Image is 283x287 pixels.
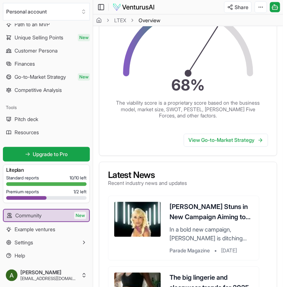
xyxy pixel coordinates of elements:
span: [PERSON_NAME] [20,269,78,276]
span: Share [235,4,248,11]
span: New [78,34,90,41]
a: Path to an MVP [3,19,90,30]
a: Example ventures [3,224,90,235]
p: In a bold new campaign, [PERSON_NAME] is ditching discomfort and spotlighting a wire-free innovat... [170,225,253,243]
span: Premium reports [6,189,39,195]
button: Select an organization [3,3,90,20]
span: Community [15,212,41,219]
h3: [PERSON_NAME] Stuns in New Campaign Aiming to ‘Challenge’ the Lingerie Industry [170,202,253,222]
span: Standard reports [6,175,39,181]
button: Share [224,1,252,13]
a: Unique Selling PointsNew [3,32,90,43]
span: Competitive Analysis [15,86,62,94]
nav: breadcrumb [96,17,160,24]
span: Go-to-Market Strategy [15,73,66,81]
text: 68 % [171,76,205,94]
span: Parade Magazine [170,247,210,255]
a: View Go-to-Market Strategy [184,134,268,147]
span: New [78,73,90,81]
a: Pitch deck [3,113,90,125]
a: Resources [3,127,90,138]
a: Customer Persona [3,45,90,57]
span: Finances [15,60,35,67]
span: Resources [15,129,39,136]
h3: Lite plan [6,166,87,174]
a: Help [3,250,90,261]
a: Upgrade to Pro [3,147,90,162]
a: Competitive Analysis [3,84,90,96]
h3: Latest News [108,171,187,180]
a: Finances [3,58,90,70]
span: 1 / 2 left [73,189,87,195]
img: logo [112,3,155,12]
span: Pitch deck [15,116,38,123]
span: 10 / 10 left [69,175,87,181]
p: The viability score is a proprietary score based on the business model, market size, SWOT, PESTEL... [115,100,261,119]
span: Path to an MVP [15,21,50,28]
a: [PERSON_NAME] Stuns in New Campaign Aiming to ‘Challenge’ the Lingerie IndustryIn a bold new camp... [108,196,259,261]
a: Go-to-Market StrategyNew [3,71,90,83]
span: [DATE] [221,247,237,255]
span: Unique Selling Points [15,34,63,41]
img: ACg8ocJ7KVQOdJaW3PdX8E65e2EZ92JzdNb9v8V4PtX_TGc3q-9WSg=s96-c [6,269,17,281]
button: [PERSON_NAME][EMAIL_ADDRESS][DOMAIN_NAME] [3,267,90,284]
span: Settings [15,239,33,246]
span: Example ventures [15,226,55,233]
p: Recent industry news and updates [108,180,187,187]
button: Settings [3,237,90,248]
a: CommunityNew [4,210,89,221]
span: [EMAIL_ADDRESS][DOMAIN_NAME] [20,276,78,282]
span: New [74,212,86,219]
span: Overview [139,17,160,24]
span: • [214,247,217,255]
span: Customer Persona [15,47,57,54]
span: Upgrade to Pro [33,151,68,158]
span: Help [15,252,25,259]
div: Tools [3,102,90,113]
a: LTEX [114,17,126,24]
